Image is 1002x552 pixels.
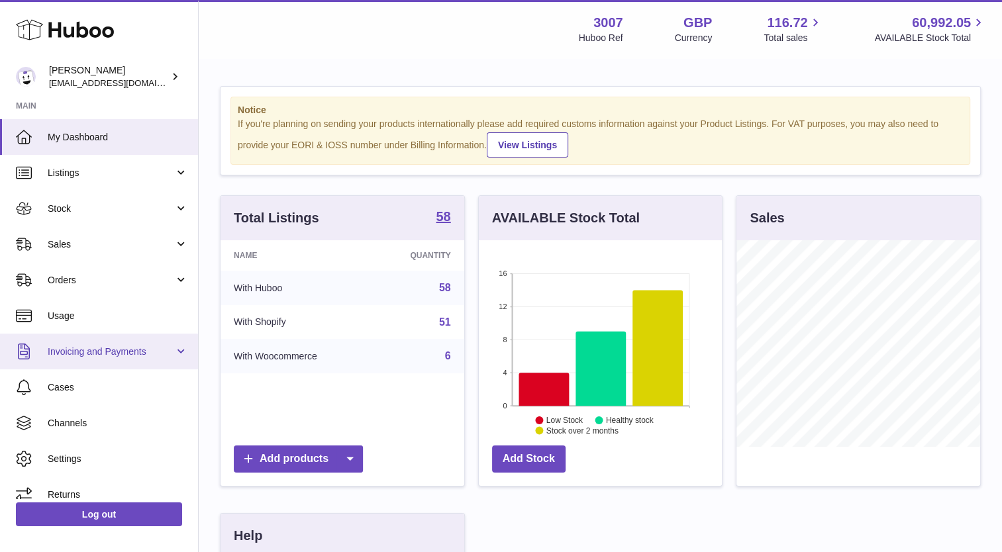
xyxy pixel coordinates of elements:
[546,426,619,436] text: Stock over 2 months
[436,210,450,223] strong: 58
[48,417,188,430] span: Channels
[48,488,188,501] span: Returns
[767,14,807,32] span: 116.72
[221,339,372,373] td: With Woocommerce
[445,350,451,361] a: 6
[48,274,174,287] span: Orders
[16,67,36,87] img: bevmay@maysama.com
[503,402,507,410] text: 0
[492,445,566,473] a: Add Stock
[874,32,986,44] span: AVAILABLE Stock Total
[503,369,507,377] text: 4
[48,381,188,394] span: Cases
[238,118,963,158] div: If you're planning on sending your products internationally please add required customs informati...
[593,14,623,32] strong: 3007
[750,209,784,227] h3: Sales
[492,209,640,227] h3: AVAILABLE Stock Total
[764,14,823,44] a: 116.72 Total sales
[234,209,319,227] h3: Total Listings
[48,238,174,251] span: Sales
[48,167,174,179] span: Listings
[49,64,168,89] div: [PERSON_NAME]
[874,14,986,44] a: 60,992.05 AVAILABLE Stock Total
[48,453,188,465] span: Settings
[499,302,507,310] text: 12
[221,240,372,271] th: Name
[49,77,195,88] span: [EMAIL_ADDRESS][DOMAIN_NAME]
[487,132,568,158] a: View Listings
[546,416,583,425] text: Low Stock
[436,210,450,226] a: 58
[48,310,188,322] span: Usage
[16,502,182,526] a: Log out
[439,316,451,328] a: 51
[764,32,823,44] span: Total sales
[372,240,464,271] th: Quantity
[48,203,174,215] span: Stock
[238,104,963,116] strong: Notice
[912,14,971,32] span: 60,992.05
[606,416,654,425] text: Healthy stock
[499,269,507,277] text: 16
[579,32,623,44] div: Huboo Ref
[221,305,372,340] td: With Shopify
[48,131,188,144] span: My Dashboard
[234,445,363,473] a: Add products
[675,32,713,44] div: Currency
[503,336,507,344] text: 8
[221,271,372,305] td: With Huboo
[439,282,451,293] a: 58
[683,14,712,32] strong: GBP
[48,345,174,358] span: Invoicing and Payments
[234,527,262,545] h3: Help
